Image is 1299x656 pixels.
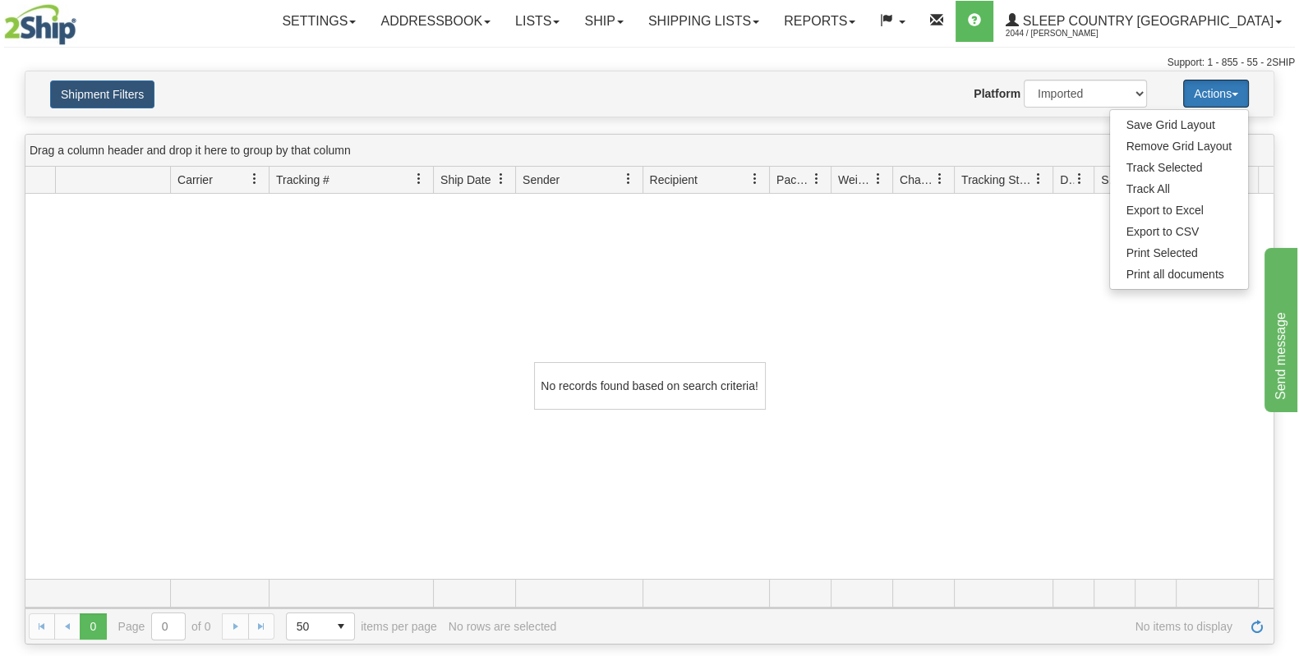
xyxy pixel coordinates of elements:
[487,165,515,193] a: Ship Date filter column settings
[12,10,152,30] div: Send message
[568,620,1232,633] span: No items to display
[1110,221,1248,242] a: Export to CSV
[1110,114,1248,135] a: Save Grid Layout
[1025,165,1053,193] a: Tracking Status filter column settings
[276,172,329,188] span: Tracking #
[615,165,643,193] a: Sender filter column settings
[50,80,154,108] button: Shipment Filters
[1060,172,1074,188] span: Delivery Status
[4,4,76,45] img: logo2044.jpg
[1110,200,1248,221] a: Export to Excel
[572,1,635,42] a: Ship
[269,1,368,42] a: Settings
[636,1,772,42] a: Shipping lists
[1110,264,1248,285] a: Print all documents
[118,612,211,640] span: Page of 0
[25,135,1274,167] div: grid grouping header
[1110,242,1248,264] a: Print Selected
[405,165,433,193] a: Tracking # filter column settings
[534,362,766,410] div: No records found based on search criteria!
[1244,613,1270,640] a: Refresh
[803,165,831,193] a: Packages filter column settings
[1110,178,1248,200] a: Track All
[1110,135,1248,157] a: Remove Grid Layout
[4,56,1295,70] div: Support: 1 - 855 - 55 - 2SHIP
[650,172,698,188] span: Recipient
[961,172,1033,188] span: Tracking Status
[286,612,437,640] span: items per page
[440,172,491,188] span: Ship Date
[177,172,213,188] span: Carrier
[838,172,873,188] span: Weight
[974,85,1020,102] label: Platform
[241,165,269,193] a: Carrier filter column settings
[864,165,892,193] a: Weight filter column settings
[926,165,954,193] a: Charge filter column settings
[772,1,868,42] a: Reports
[523,172,560,188] span: Sender
[776,172,811,188] span: Packages
[1006,25,1129,42] span: 2044 / [PERSON_NAME]
[741,165,769,193] a: Recipient filter column settings
[286,612,355,640] span: Page sizes drop down
[368,1,503,42] a: Addressbook
[1261,244,1297,411] iframe: chat widget
[1110,157,1248,178] a: Track Selected
[80,613,106,640] span: Page 0
[1066,165,1094,193] a: Delivery Status filter column settings
[1101,172,1115,188] span: Shipment Issues
[900,172,934,188] span: Charge
[993,1,1294,42] a: Sleep Country [GEOGRAPHIC_DATA] 2044 / [PERSON_NAME]
[1019,14,1274,28] span: Sleep Country [GEOGRAPHIC_DATA]
[503,1,572,42] a: Lists
[297,618,318,635] span: 50
[328,613,354,640] span: select
[1183,80,1249,108] button: Actions
[1107,165,1135,193] a: Shipment Issues filter column settings
[449,620,557,633] div: No rows are selected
